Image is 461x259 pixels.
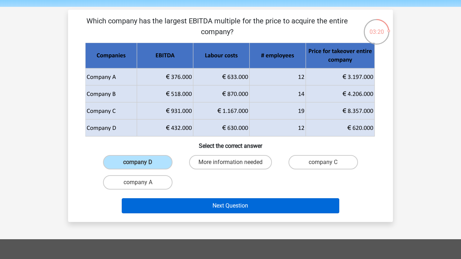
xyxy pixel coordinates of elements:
h6: Select the correct answer [80,137,381,149]
p: Which company has the largest EBITDA multiple for the price to acquire the entire company? [80,15,354,37]
div: 03:20 [363,18,390,36]
button: Next Question [122,198,340,213]
label: company D [103,155,173,169]
label: More information needed [189,155,272,169]
label: company A [103,175,173,190]
label: company C [288,155,358,169]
